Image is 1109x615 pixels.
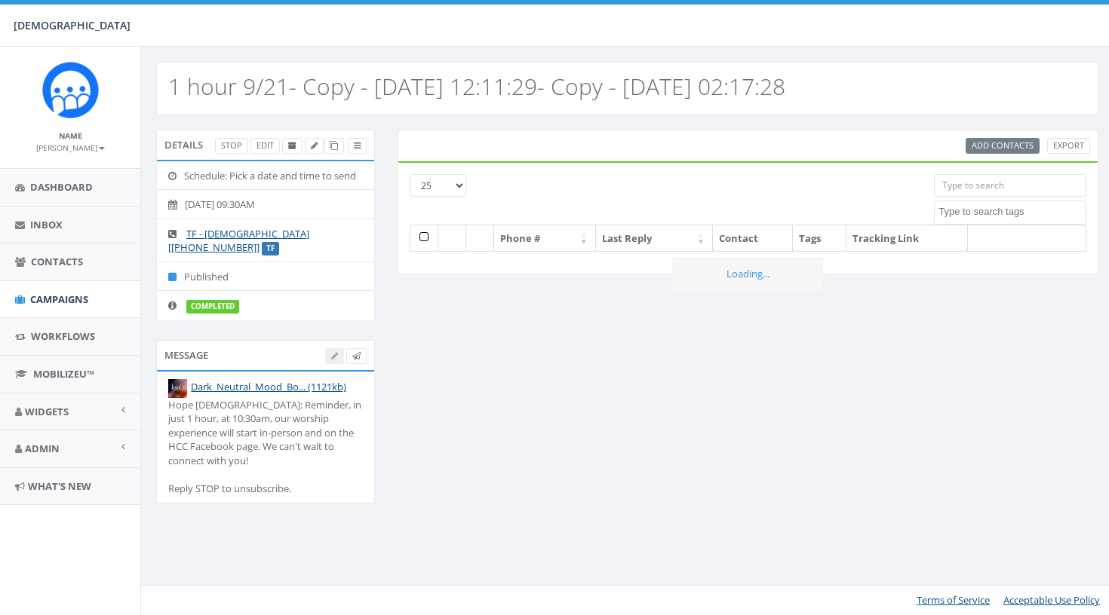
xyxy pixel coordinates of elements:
div: Details [156,130,375,160]
li: [DATE] 09:30AM [157,189,374,219]
span: MobilizeU™ [33,367,94,381]
span: Workflows [31,329,95,343]
a: Acceptable Use Policy [1003,593,1100,607]
th: Tags [793,225,846,252]
li: Schedule: Pick a date and time to send [157,161,374,191]
th: Last Reply [596,225,713,252]
a: Stop [215,138,248,154]
span: What's New [28,479,91,493]
span: Admin [25,442,60,455]
div: Hope [DEMOGRAPHIC_DATA]: Reminder, in just 1 hour, at 10:30am, our worship experience will start ... [168,398,363,496]
div: Message [156,340,375,370]
img: Rally_Corp_Icon.png [42,62,99,118]
a: Export [1047,138,1090,154]
a: TF - [DEMOGRAPHIC_DATA] [[PHONE_NUMBER]] [168,227,309,255]
i: Published [168,272,184,282]
div: Loading... [672,257,823,291]
span: Campaigns [30,292,88,306]
i: Schedule: Pick a date and time to send [168,171,184,181]
span: Edit Campaign Title [311,139,318,151]
small: Name [59,130,82,141]
label: completed [186,300,239,314]
span: [DEMOGRAPHIC_DATA] [14,18,131,32]
span: View Campaign Delivery Statistics [354,139,361,151]
th: Tracking Link [846,225,968,252]
span: Archive Campaign [288,139,296,151]
span: Send Test Message [352,350,361,361]
a: Terms of Service [917,593,990,607]
th: Contact [713,225,793,252]
span: Inbox [30,218,63,231]
span: Dashboard [30,180,93,194]
th: Phone # [494,225,596,252]
small: [PERSON_NAME] [36,142,105,153]
h2: 1 hour 9/21- Copy - [DATE] 12:11:29- Copy - [DATE] 02:17:28 [168,74,785,99]
input: Type to search [934,174,1086,197]
textarea: Search [939,205,1086,219]
span: Contacts [31,255,83,268]
span: Widgets [25,405,69,418]
span: Clone Campaign [330,139,338,151]
a: Dark_Neutral_Mood_Bo... (1121kb) [191,380,346,393]
li: Published [157,262,374,292]
label: TF [262,242,279,255]
a: [PERSON_NAME] [36,140,105,154]
a: Edit [250,138,280,154]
